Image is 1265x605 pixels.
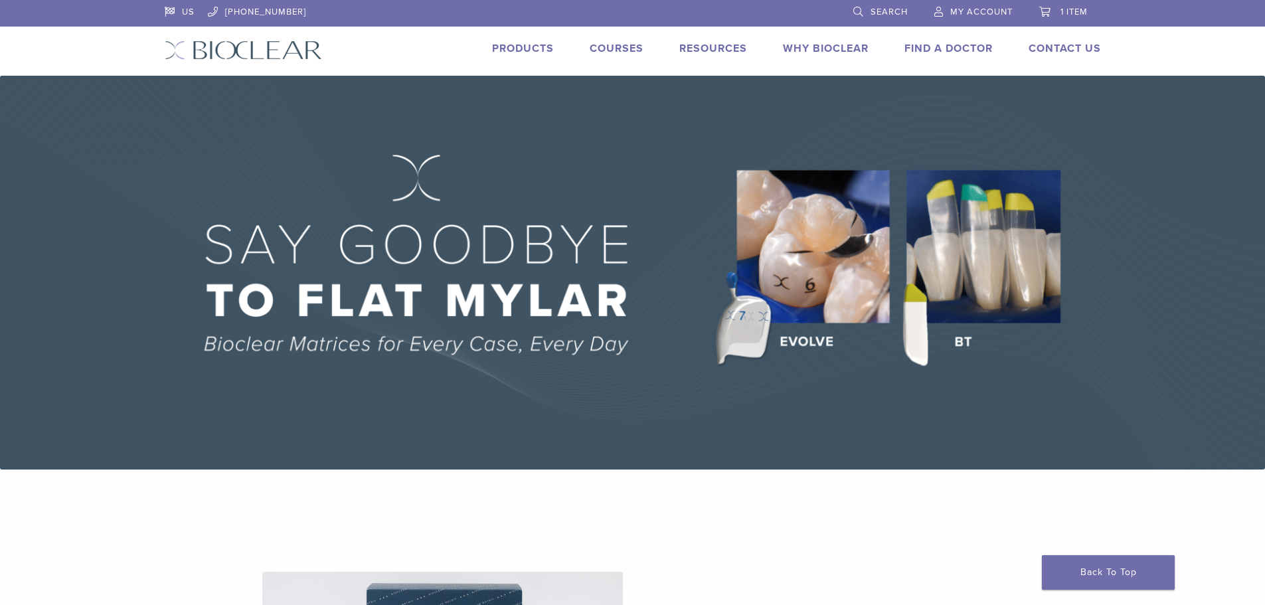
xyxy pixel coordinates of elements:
[904,42,993,55] a: Find A Doctor
[950,7,1013,17] span: My Account
[1029,42,1101,55] a: Contact Us
[165,41,322,60] img: Bioclear
[1042,555,1175,590] a: Back To Top
[871,7,908,17] span: Search
[783,42,869,55] a: Why Bioclear
[590,42,643,55] a: Courses
[492,42,554,55] a: Products
[679,42,747,55] a: Resources
[1060,7,1088,17] span: 1 item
